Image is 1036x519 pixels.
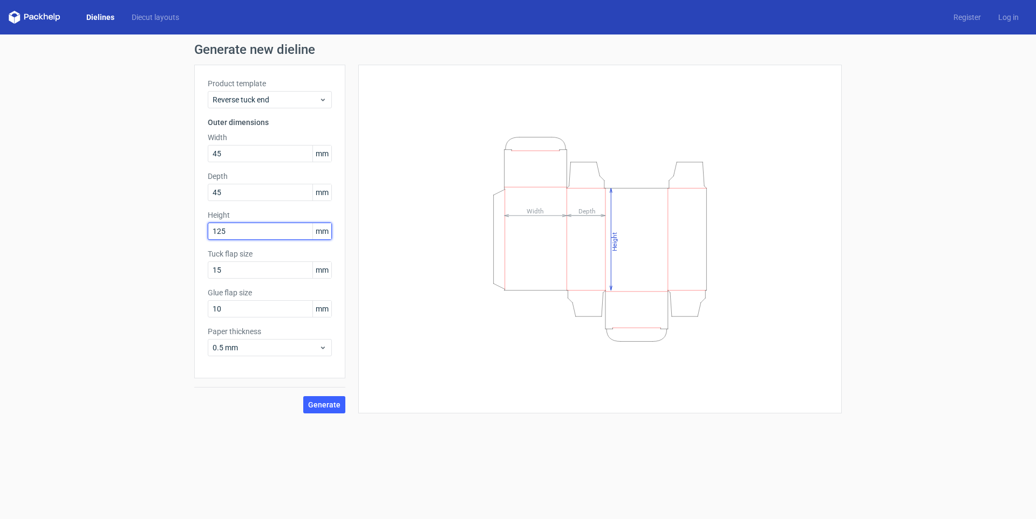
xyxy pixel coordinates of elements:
a: Dielines [78,12,123,23]
h3: Outer dimensions [208,117,332,128]
label: Tuck flap size [208,248,332,259]
span: Generate [308,401,340,409]
span: mm [312,184,331,200]
button: Generate [303,396,345,413]
span: mm [312,262,331,278]
label: Width [208,132,332,143]
span: Reverse tuck end [213,94,319,105]
tspan: Depth [578,207,596,214]
tspan: Width [527,207,544,214]
a: Register [945,12,990,23]
label: Glue flap size [208,287,332,298]
label: Product template [208,78,332,89]
h1: Generate new dieline [194,43,842,56]
label: Paper thickness [208,326,332,337]
span: mm [312,146,331,162]
span: mm [312,301,331,317]
span: 0.5 mm [213,342,319,353]
label: Depth [208,171,332,182]
span: mm [312,223,331,239]
a: Diecut layouts [123,12,188,23]
label: Height [208,210,332,220]
a: Log in [990,12,1027,23]
tspan: Height [611,232,618,251]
